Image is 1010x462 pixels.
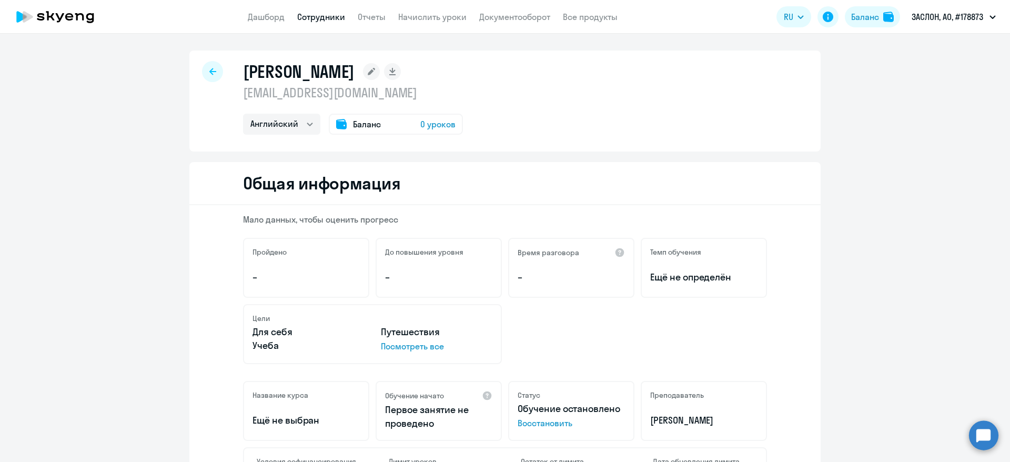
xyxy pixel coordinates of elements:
[385,403,492,430] p: Первое занятие не проведено
[518,270,625,284] p: –
[518,248,579,257] h5: Время разговора
[650,414,757,427] p: [PERSON_NAME]
[252,414,360,427] p: Ещё не выбран
[252,247,287,257] h5: Пройдено
[845,6,900,27] button: Балансbalance
[385,247,463,257] h5: До повышения уровня
[385,270,492,284] p: –
[252,314,270,323] h5: Цели
[650,247,701,257] h5: Темп обучения
[243,173,400,194] h2: Общая информация
[518,390,540,400] h5: Статус
[563,12,618,22] a: Все продукты
[252,270,360,284] p: –
[385,391,444,400] h5: Обучение начато
[243,61,355,82] h1: [PERSON_NAME]
[883,12,894,22] img: balance
[353,118,381,130] span: Баланс
[398,12,467,22] a: Начислить уроки
[912,11,983,23] p: ЗАСЛОН, АО, #178873
[518,417,625,429] span: Восстановить
[776,6,811,27] button: RU
[381,340,492,353] p: Посмотреть все
[252,339,364,353] p: Учеба
[518,403,620,415] span: Обучение остановлено
[851,11,879,23] div: Баланс
[252,390,308,400] h5: Название курса
[479,12,550,22] a: Документооборот
[252,325,364,339] p: Для себя
[243,84,463,101] p: [EMAIL_ADDRESS][DOMAIN_NAME]
[248,12,285,22] a: Дашборд
[420,118,456,130] span: 0 уроков
[358,12,386,22] a: Отчеты
[381,325,492,339] p: Путешествия
[650,270,757,284] span: Ещё не определён
[243,214,767,225] p: Мало данных, чтобы оценить прогресс
[906,4,1001,29] button: ЗАСЛОН, АО, #178873
[784,11,793,23] span: RU
[650,390,704,400] h5: Преподаватель
[297,12,345,22] a: Сотрудники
